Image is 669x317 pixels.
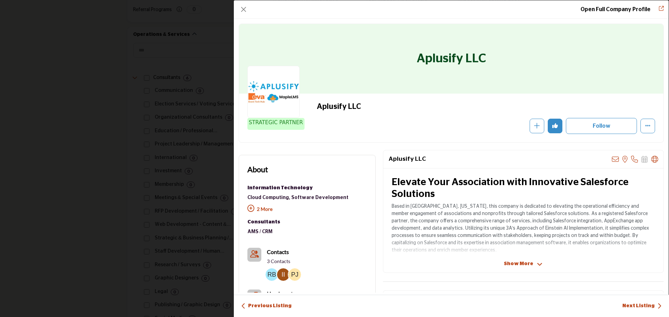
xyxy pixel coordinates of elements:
[389,156,426,163] h2: Aplusify LLC
[392,203,655,254] p: Based in [GEOGRAPHIC_DATA], [US_STATE], this company is dedicated to elevating the operational ef...
[504,260,533,268] span: Show More
[247,164,268,175] h2: About
[530,119,544,133] button: Redirect to login page
[247,66,300,118] img: aplusify-llc logo
[417,24,486,94] h1: Aplusify LLC
[247,229,272,234] a: AMS / CRM
[267,290,300,298] b: Headquarters
[247,203,348,217] p: 2 More
[247,217,348,227] a: Consultants
[622,302,662,310] a: Next Listing
[654,5,664,14] a: Redirect to aplusify-llc
[291,195,348,200] a: Software Development
[247,248,261,262] button: Contact-Employee Icon
[392,177,655,200] h2: Elevate Your Association with Innovative Salesforce Solutions
[239,5,248,14] button: Close
[247,290,261,303] button: Headquarter icon
[548,119,562,133] button: Redirect to login page
[247,195,290,200] a: Cloud Computing,
[266,268,278,281] img: Rashi B.
[580,7,651,12] a: Redirect to aplusify-llc
[640,119,655,133] button: More Options
[289,268,301,281] img: pratyush J.
[317,102,508,111] h2: Aplusify LLC
[247,183,348,193] div: Technology solutions, including software, cybersecurity, cloud computing, data management, and di...
[249,119,303,127] span: STRATEGIC PARTNER
[267,248,289,256] a: Contacts
[247,183,348,193] a: Information Technology
[267,258,290,265] a: 3 Contacts
[241,302,292,310] a: Previous Listing
[277,268,290,281] img: Indu I.
[566,118,637,134] button: Redirect to login
[247,248,261,262] a: Link of redirect to contact page
[247,217,348,227] div: Expert guidance across various areas, including technology, marketing, leadership, finance, educa...
[267,248,289,255] b: Contacts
